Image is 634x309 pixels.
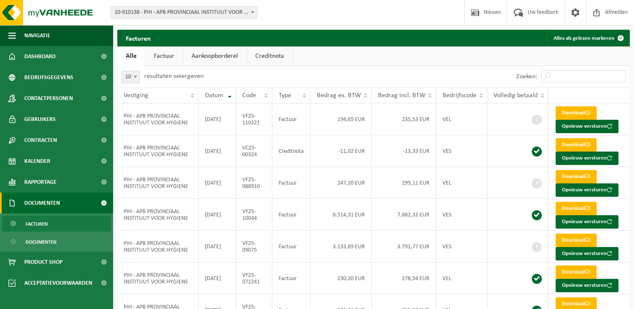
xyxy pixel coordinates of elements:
td: [DATE] [199,199,236,231]
td: 230,20 EUR [311,263,372,294]
button: Opnieuw versturen [556,215,618,229]
td: Creditnota [272,135,311,167]
a: Download [556,234,597,247]
iframe: chat widget [4,291,140,309]
span: 10-910138 - PIH - APB PROVINCIAAL INSTITUUT VOOR HYGIENE - ANTWERPEN [111,7,257,18]
td: Factuur [272,103,311,135]
td: PIH - APB PROVINCIAAL INSTITUUT VOOR HYGIENE [117,199,199,231]
td: Factuur [272,263,311,294]
a: Creditnota [247,46,292,66]
span: Documenten [26,234,57,250]
td: -11,02 EUR [311,135,372,167]
label: resultaten weergeven [144,73,204,80]
span: Acceptatievoorwaarden [24,273,92,294]
td: [DATE] [199,231,236,263]
td: Factuur [272,231,311,263]
label: Zoeken: [516,73,537,80]
span: Kalender [24,151,50,172]
span: Type [279,92,291,99]
td: VES [436,231,487,263]
span: Navigatie [24,25,50,46]
td: Factuur [272,199,311,231]
span: Contracten [24,130,57,151]
span: Rapportage [24,172,57,193]
h2: Facturen [117,30,159,46]
span: Facturen [26,216,48,232]
td: [DATE] [199,103,236,135]
button: Opnieuw versturen [556,120,618,133]
span: Bedrag incl. BTW [378,92,425,99]
td: VEL [436,103,487,135]
span: Product Shop [24,252,62,273]
a: Download [556,138,597,152]
td: 3.791,77 EUR [372,231,436,263]
a: Download [556,265,597,279]
td: VF25-09075 [236,231,272,263]
a: Facturen [2,216,111,232]
td: VES [436,135,487,167]
td: VF25-071241 [236,263,272,294]
span: Bedrijfsgegevens [24,67,73,88]
a: Alle [117,46,145,66]
span: Bedrijfscode [443,92,476,99]
a: Aankoopborderel [183,46,246,66]
span: Datum [205,92,223,99]
span: Gebruikers [24,109,56,130]
td: PIH - APB PROVINCIAAL INSTITUUT VOOR HYGIENE [117,231,199,263]
a: Factuur [145,46,183,66]
td: VF25-10044 [236,199,272,231]
span: Volledig betaald [494,92,538,99]
button: Opnieuw versturen [556,247,618,260]
td: 235,53 EUR [372,103,436,135]
td: Factuur [272,167,311,199]
td: PIH - APB PROVINCIAAL INSTITUUT VOOR HYGIENE [117,103,199,135]
td: PIH - APB PROVINCIAAL INSTITUUT VOOR HYGIENE [117,135,199,167]
button: Opnieuw versturen [556,279,618,292]
td: 6.514,31 EUR [311,199,372,231]
td: 194,65 EUR [311,103,372,135]
td: VF25-110221 [236,103,272,135]
span: Contactpersonen [24,88,73,109]
span: 10 [122,71,140,83]
a: Download [556,202,597,215]
button: Opnieuw versturen [556,152,618,165]
span: Documenten [24,193,60,214]
a: Documenten [2,234,111,250]
td: [DATE] [199,167,236,199]
td: 299,11 EUR [372,167,436,199]
td: VC25-00324 [236,135,272,167]
td: 247,20 EUR [311,167,372,199]
td: [DATE] [199,263,236,294]
span: Dashboard [24,46,56,67]
button: Alles als gelezen markeren [547,30,629,46]
td: VF25-088910 [236,167,272,199]
span: Code [242,92,256,99]
td: VES [436,199,487,231]
td: PIH - APB PROVINCIAAL INSTITUUT VOOR HYGIENE [117,167,199,199]
td: [DATE] [199,135,236,167]
td: VEL [436,263,487,294]
td: 7.882,32 EUR [372,199,436,231]
a: Download [556,106,597,120]
td: VEL [436,167,487,199]
a: Download [556,170,597,183]
td: 3.133,69 EUR [311,231,372,263]
span: 10-910138 - PIH - APB PROVINCIAAL INSTITUUT VOOR HYGIENE - ANTWERPEN [111,6,257,19]
td: -13,33 EUR [372,135,436,167]
td: PIH - APB PROVINCIAAL INSTITUUT VOOR HYGIENE [117,263,199,294]
span: Vestiging [124,92,148,99]
button: Opnieuw versturen [556,183,618,197]
td: 278,54 EUR [372,263,436,294]
span: Bedrag ex. BTW [317,92,361,99]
